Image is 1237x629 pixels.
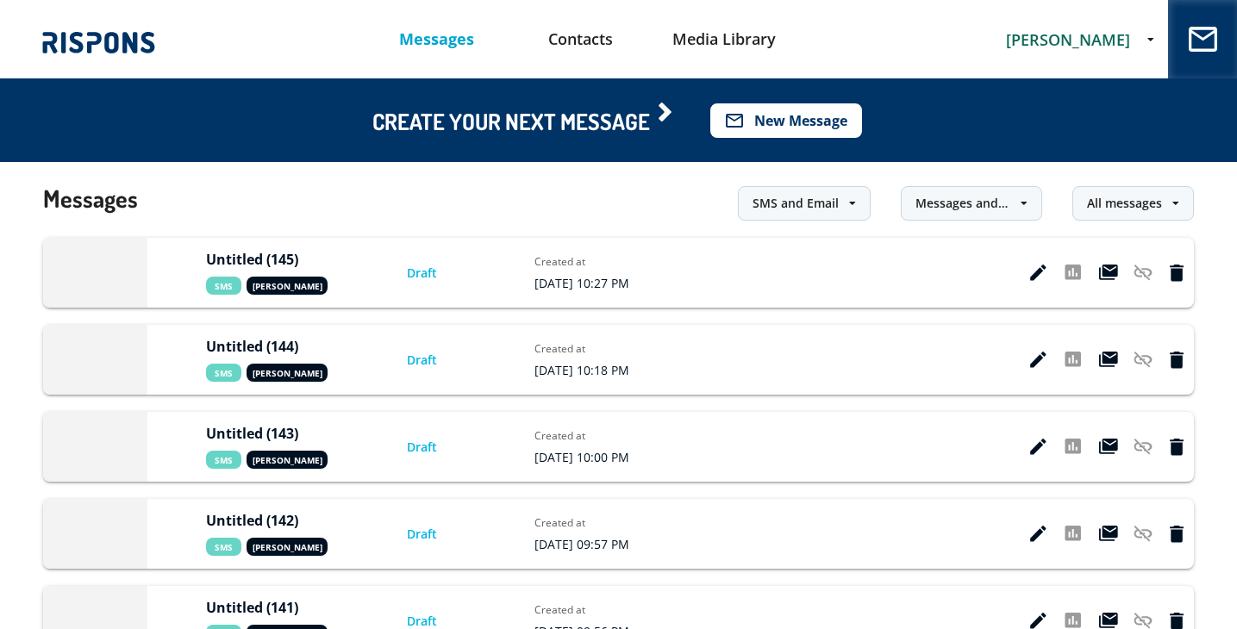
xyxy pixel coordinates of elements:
a: Contacts [509,17,653,61]
i: Message analytics [1065,526,1081,543]
div: [DATE] 10:00 PM [534,449,655,465]
div: Draft [407,439,476,456]
i: Delete message [1170,352,1184,369]
h1: Messages [43,159,138,238]
i: Message analytics [1065,352,1081,369]
i: Can not freeze drafts [1134,526,1153,543]
i: Message analytics [1065,265,1081,282]
span: Sms [206,364,241,382]
div: Untitled (142) [206,512,348,529]
i: Edit [1030,352,1046,369]
i: Message analytics [1065,439,1081,456]
div: Draft [407,352,476,369]
span: [PERSON_NAME] [247,538,328,556]
i: Delete message [1170,526,1184,543]
span: [PERSON_NAME] [247,364,328,382]
i: Duplicate message [1099,526,1118,543]
div: SMS and Email [753,195,839,212]
i: Can not freeze drafts [1134,439,1153,456]
i: Delete message [1170,439,1184,456]
span: Sms [206,538,241,556]
div: Untitled (143) [206,425,348,442]
div: [DATE] 10:27 PM [534,275,655,291]
span: Sms [206,451,241,469]
span: CREATE YOUR NEXT MESSAGE [372,111,676,130]
i: mail_outline [724,110,745,131]
div: Untitled (141) [206,599,348,616]
div: Messages and Automation [915,195,1010,212]
div: Created at [534,254,655,269]
i: Can not freeze drafts [1134,265,1153,282]
i: Edit [1030,526,1046,543]
div: Draft [407,526,476,543]
div: [DATE] 10:18 PM [534,362,655,378]
a: Media Library [652,17,796,61]
div: Created at [534,602,655,617]
div: Untitled (145) [206,251,348,268]
div: Untitled (144) [206,338,348,355]
div: [DATE] 09:57 PM [534,536,655,552]
i: Edit [1030,265,1046,282]
div: Created at [534,428,655,443]
div: Created at [534,341,655,356]
i: Duplicate message [1099,439,1118,456]
div: Created at [534,515,655,530]
i: Delete message [1170,265,1184,282]
i: Can not freeze drafts [1134,352,1153,369]
a: Messages [365,17,509,61]
i: Duplicate message [1099,352,1118,369]
span: Sms [206,277,241,295]
span: [PERSON_NAME] [247,451,328,469]
span: [PERSON_NAME] [1006,29,1130,50]
div: All messages [1087,195,1162,212]
div: Draft [407,265,476,282]
i: Duplicate message [1099,265,1118,282]
span: [PERSON_NAME] [247,277,328,295]
i: Edit [1030,439,1046,456]
button: mail_outlineNew Message [710,103,862,138]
